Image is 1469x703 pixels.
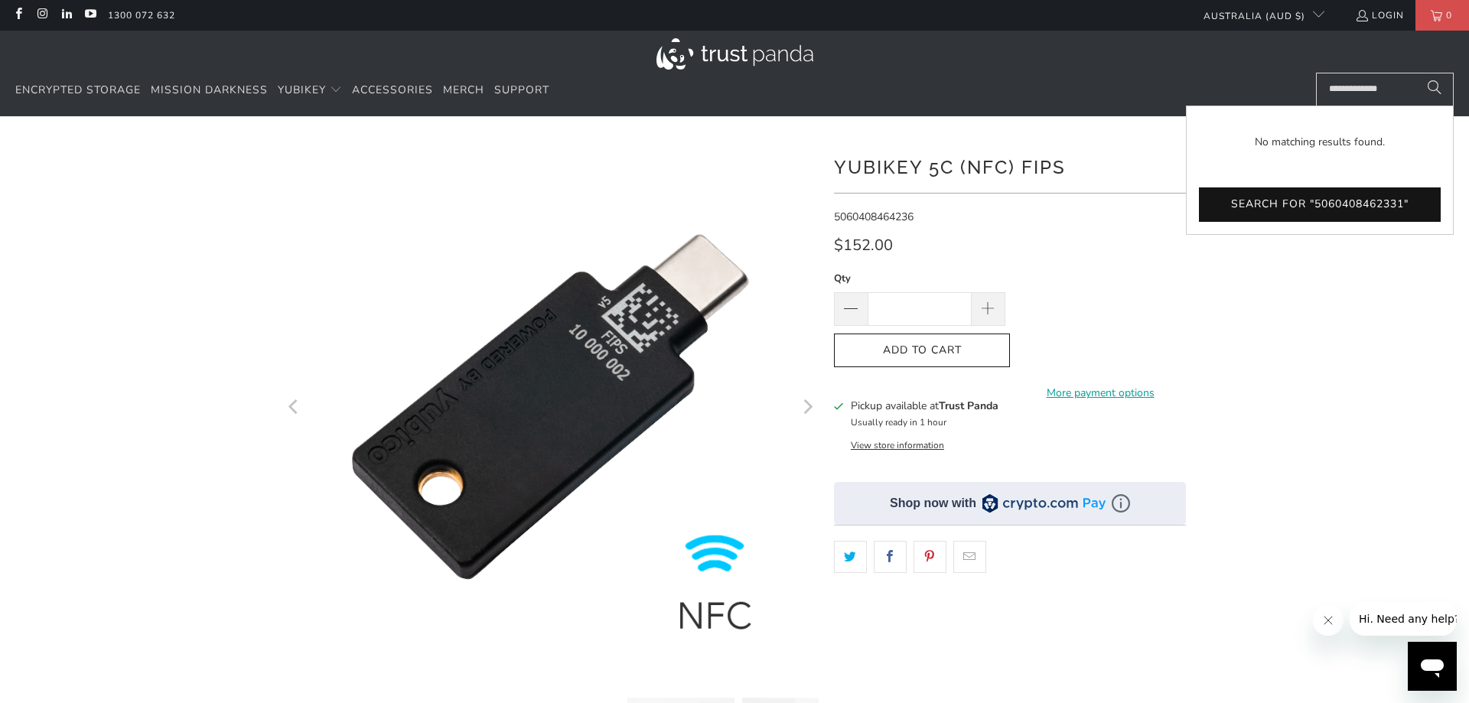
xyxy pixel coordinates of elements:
[15,73,141,109] a: Encrypted Storage
[1199,134,1441,151] p: No matching results found.
[83,9,96,21] a: Trust Panda Australia on YouTube
[834,600,1186,650] iframe: Reviews Widget
[834,270,1005,287] label: Qty
[1015,385,1186,402] a: More payment options
[953,541,986,573] a: Email this to a friend
[834,541,867,573] a: Share this on Twitter
[35,9,48,21] a: Trust Panda Australia on Instagram
[1316,73,1454,106] input: Search...
[352,83,433,97] span: Accessories
[494,73,549,109] a: Support
[1199,187,1441,222] button: Search for "5060408462331"
[914,541,946,573] a: Share this on Pinterest
[282,139,307,675] button: Previous
[443,83,484,97] span: Merch
[874,541,907,573] a: Share this on Facebook
[1408,642,1457,691] iframe: Button to launch messaging window
[108,7,175,24] a: 1300 072 632
[795,139,819,675] button: Next
[834,210,914,224] span: 5060408464236
[494,83,549,97] span: Support
[278,73,342,109] summary: YubiKey
[352,73,433,109] a: Accessories
[283,139,819,675] a: YubiKey 5C NFC FIPS - Trust Panda
[1355,7,1404,24] a: Login
[15,73,549,109] nav: Translation missing: en.navigation.header.main_nav
[1415,73,1454,106] button: Search
[151,83,268,97] span: Mission Darkness
[1350,602,1457,636] iframe: Message from company
[278,83,326,97] span: YubiKey
[15,83,141,97] span: Encrypted Storage
[834,334,1010,368] button: Add to Cart
[834,235,893,255] span: $152.00
[850,344,994,357] span: Add to Cart
[851,398,998,414] h3: Pickup available at
[9,11,110,23] span: Hi. Need any help?
[939,399,998,413] b: Trust Panda
[851,439,944,451] button: View store information
[1313,605,1344,636] iframe: Close message
[656,38,813,70] img: Trust Panda Australia
[890,495,976,512] div: Shop now with
[851,416,946,428] small: Usually ready in 1 hour
[151,73,268,109] a: Mission Darkness
[834,151,1186,181] h1: YubiKey 5C (NFC) FIPS
[443,73,484,109] a: Merch
[60,9,73,21] a: Trust Panda Australia on LinkedIn
[11,9,24,21] a: Trust Panda Australia on Facebook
